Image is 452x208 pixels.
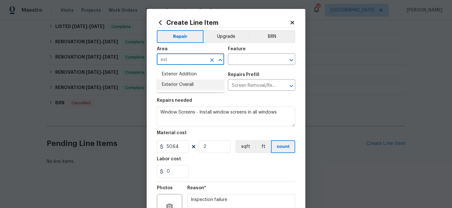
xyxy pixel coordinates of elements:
h5: Material cost [157,131,187,135]
button: Repair [157,30,203,43]
button: Close [216,56,225,65]
h5: Feature [228,47,246,51]
h5: Reason* [187,186,206,190]
button: Upgrade [203,30,249,43]
li: Exterior Overall [157,80,224,90]
button: sqft [236,140,255,153]
h5: Repairs Prefill [228,73,259,77]
button: ft [255,140,271,153]
textarea: Window Screens - Install window screens in all windows [157,107,295,127]
button: Clear [208,56,216,65]
button: count [271,140,295,153]
h2: Create Line Item [157,19,289,26]
button: Open [287,81,296,90]
h5: Labor cost [157,157,181,161]
h5: Area [157,47,168,51]
h5: Photos [157,186,173,190]
li: Exterior Addition [157,69,224,80]
button: BRN [249,30,295,43]
h5: Repairs needed [157,98,192,103]
button: Open [287,56,296,65]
